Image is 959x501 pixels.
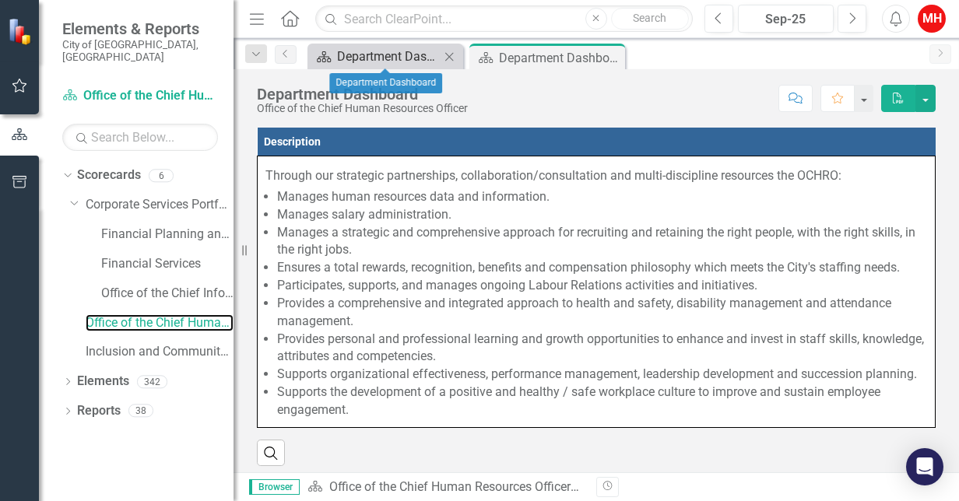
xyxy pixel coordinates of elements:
[743,10,828,29] div: Sep-25
[315,5,693,33] input: Search ClearPoint...
[77,402,121,420] a: Reports
[101,285,234,303] a: Office of the Chief Information Officer
[329,479,579,494] a: Office of the Chief Human Resources Officer
[277,188,927,206] li: Manages human resources data and information.
[128,405,153,418] div: 38
[101,255,234,273] a: Financial Services
[906,448,943,485] div: Open Intercom Messenger
[738,5,834,33] button: Sep-25
[277,259,927,277] li: Ensures a total rewards, recognition, benefits and compensation philosophy which meets the City's...
[918,5,946,33] button: MH
[499,48,621,68] div: Department Dashboard
[277,384,927,419] li: Supports the development of a positive and healthy / safe workplace culture to improve and sustai...
[8,18,35,45] img: ClearPoint Strategy
[277,224,927,260] li: Manages a strategic and comprehensive approach for recruiting and retaining the right people, wit...
[307,478,585,496] div: »
[257,103,468,114] div: Office of the Chief Human Resources Officer
[86,314,234,332] a: Office of the Chief Human Resources Officer
[149,169,174,182] div: 6
[62,38,218,64] small: City of [GEOGRAPHIC_DATA], [GEOGRAPHIC_DATA]
[86,196,234,214] a: Corporate Services Portfolio
[137,375,167,388] div: 342
[277,295,927,331] li: Provides a comprehensive and integrated approach to health and safety, disability management and ...
[62,87,218,105] a: Office of the Chief Human Resources Officer
[62,124,218,151] input: Search Below...
[265,168,841,183] span: Through our strategic partnerships, collaboration/consultation and multi-discipline resources the...
[77,166,141,184] a: Scorecards
[277,366,927,384] li: Supports organizational effectiveness, performance management, leadership development and success...
[277,206,927,224] li: Manages salary administration.
[257,86,468,103] div: Department Dashboard
[611,8,689,30] button: Search
[337,47,440,66] div: Department Dashboard
[62,19,218,38] span: Elements & Reports
[77,373,129,391] a: Elements
[249,479,300,495] span: Browser
[277,331,927,366] li: Provides personal and professional learning and growth opportunities to enhance and invest in sta...
[101,226,234,243] a: Financial Planning and Development Finance
[277,277,927,295] li: Participates, supports, and manages ongoing Labour Relations activities and initiatives.
[633,12,666,24] span: Search
[86,343,234,361] a: Inclusion and Community Outreach
[311,47,440,66] a: Department Dashboard
[329,73,442,93] div: Department Dashboard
